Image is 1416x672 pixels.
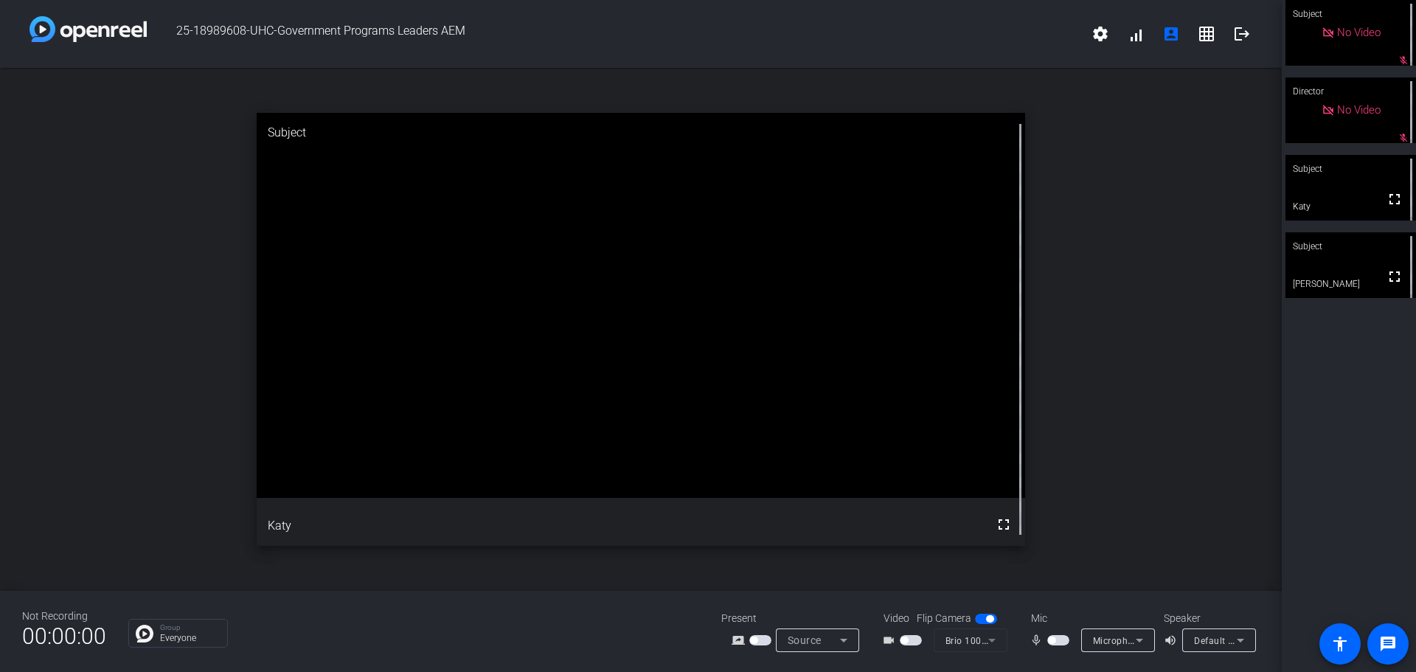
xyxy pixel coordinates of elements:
[1386,268,1403,285] mat-icon: fullscreen
[22,618,106,654] span: 00:00:00
[1386,190,1403,208] mat-icon: fullscreen
[732,631,749,649] mat-icon: screen_share_outline
[1285,77,1416,105] div: Director
[22,609,106,624] div: Not Recording
[882,631,900,649] mat-icon: videocam_outline
[1162,25,1180,43] mat-icon: account_box
[1379,635,1397,653] mat-icon: message
[1118,16,1153,52] button: signal_cellular_alt
[721,611,869,626] div: Present
[788,634,822,646] span: Source
[1337,103,1381,117] span: No Video
[1164,611,1252,626] div: Speaker
[917,611,971,626] span: Flip Camera
[1198,25,1215,43] mat-icon: grid_on
[160,624,220,631] p: Group
[257,113,1026,153] div: Subject
[1016,611,1164,626] div: Mic
[147,16,1083,52] span: 25-18989608-UHC-Government Programs Leaders AEM
[1091,25,1109,43] mat-icon: settings
[160,634,220,642] p: Everyone
[1285,232,1416,260] div: Subject
[1331,635,1349,653] mat-icon: accessibility
[29,16,147,42] img: white-gradient.svg
[136,625,153,642] img: Chat Icon
[1233,25,1251,43] mat-icon: logout
[1164,631,1181,649] mat-icon: volume_up
[995,516,1013,533] mat-icon: fullscreen
[1030,631,1047,649] mat-icon: mic_none
[1285,155,1416,183] div: Subject
[1337,26,1381,39] span: No Video
[884,611,909,626] span: Video
[1093,634,1225,646] span: Microphone (Realtek(R) Audio)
